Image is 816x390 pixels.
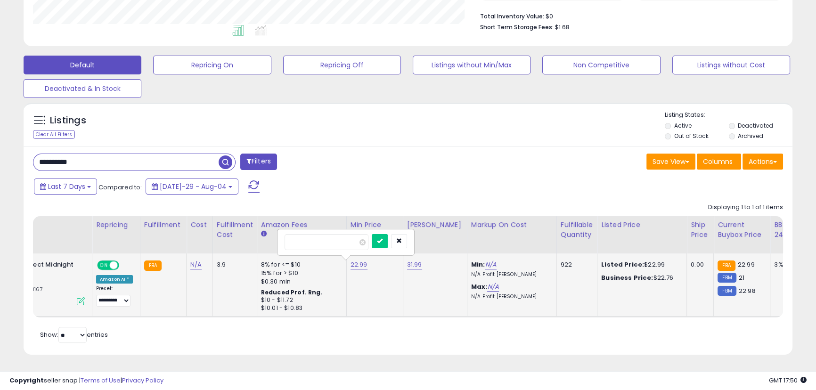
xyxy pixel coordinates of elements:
[718,220,766,240] div: Current Buybox Price
[81,376,121,385] a: Terms of Use
[487,282,498,292] a: N/A
[718,260,735,271] small: FBA
[96,285,133,307] div: Preset:
[738,260,755,269] span: 22.99
[646,154,695,170] button: Save View
[601,220,683,230] div: Listed Price
[471,293,549,300] p: N/A Profit [PERSON_NAME]
[50,114,86,127] h5: Listings
[118,261,133,269] span: OFF
[672,56,790,74] button: Listings without Cost
[601,273,653,282] b: Business Price:
[24,79,141,98] button: Deactivated & In Stock
[33,130,75,139] div: Clear All Filters
[217,220,253,240] div: Fulfillment Cost
[774,220,808,240] div: BB Share 24h.
[190,260,202,269] a: N/A
[708,203,783,212] div: Displaying 1 to 1 of 1 items
[261,277,339,286] div: $0.30 min
[738,122,773,130] label: Deactivated
[665,111,792,120] p: Listing States:
[146,179,238,195] button: [DATE]-29 - Aug-04
[9,376,163,385] div: seller snap | |
[351,220,399,230] div: Min Price
[122,376,163,385] a: Privacy Policy
[601,260,644,269] b: Listed Price:
[467,216,556,253] th: The percentage added to the cost of goods (COGS) that forms the calculator for Min & Max prices.
[34,179,97,195] button: Last 7 Days
[40,330,108,339] span: Show: entries
[413,56,530,74] button: Listings without Min/Max
[561,260,590,269] div: 922
[485,260,496,269] a: N/A
[601,260,679,269] div: $22.99
[480,10,776,21] li: $0
[691,260,706,269] div: 0.00
[718,286,736,296] small: FBM
[480,23,554,31] b: Short Term Storage Fees:
[407,260,422,269] a: 31.99
[96,275,133,284] div: Amazon AI *
[691,220,710,240] div: Ship Price
[144,260,162,271] small: FBA
[471,282,488,291] b: Max:
[601,274,679,282] div: $22.76
[160,182,227,191] span: [DATE]-29 - Aug-04
[769,376,807,385] span: 2025-08-12 17:50 GMT
[351,260,367,269] a: 22.99
[261,220,343,230] div: Amazon Fees
[261,260,339,269] div: 8% for <= $10
[261,296,339,304] div: $10 - $11.72
[703,157,733,166] span: Columns
[283,56,401,74] button: Repricing Off
[48,182,85,191] span: Last 7 Days
[743,154,783,170] button: Actions
[480,12,544,20] b: Total Inventory Value:
[471,271,549,278] p: N/A Profit [PERSON_NAME]
[98,183,142,192] span: Compared to:
[24,56,141,74] button: Default
[739,286,756,295] span: 22.98
[542,56,660,74] button: Non Competitive
[96,220,136,230] div: Repricing
[190,220,209,230] div: Cost
[144,220,182,230] div: Fulfillment
[217,260,250,269] div: 3.9
[9,376,44,385] strong: Copyright
[738,132,763,140] label: Archived
[153,56,271,74] button: Repricing On
[739,273,744,282] span: 21
[261,269,339,277] div: 15% for > $10
[697,154,741,170] button: Columns
[555,23,570,32] span: $1.68
[98,261,110,269] span: ON
[774,260,805,269] div: 3%
[407,220,463,230] div: [PERSON_NAME]
[471,260,485,269] b: Min:
[261,288,323,296] b: Reduced Prof. Rng.
[261,230,267,238] small: Amazon Fees.
[718,273,736,283] small: FBM
[261,304,339,312] div: $10.01 - $10.83
[674,132,708,140] label: Out of Stock
[240,154,277,170] button: Filters
[674,122,691,130] label: Active
[561,220,593,240] div: Fulfillable Quantity
[471,220,553,230] div: Markup on Cost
